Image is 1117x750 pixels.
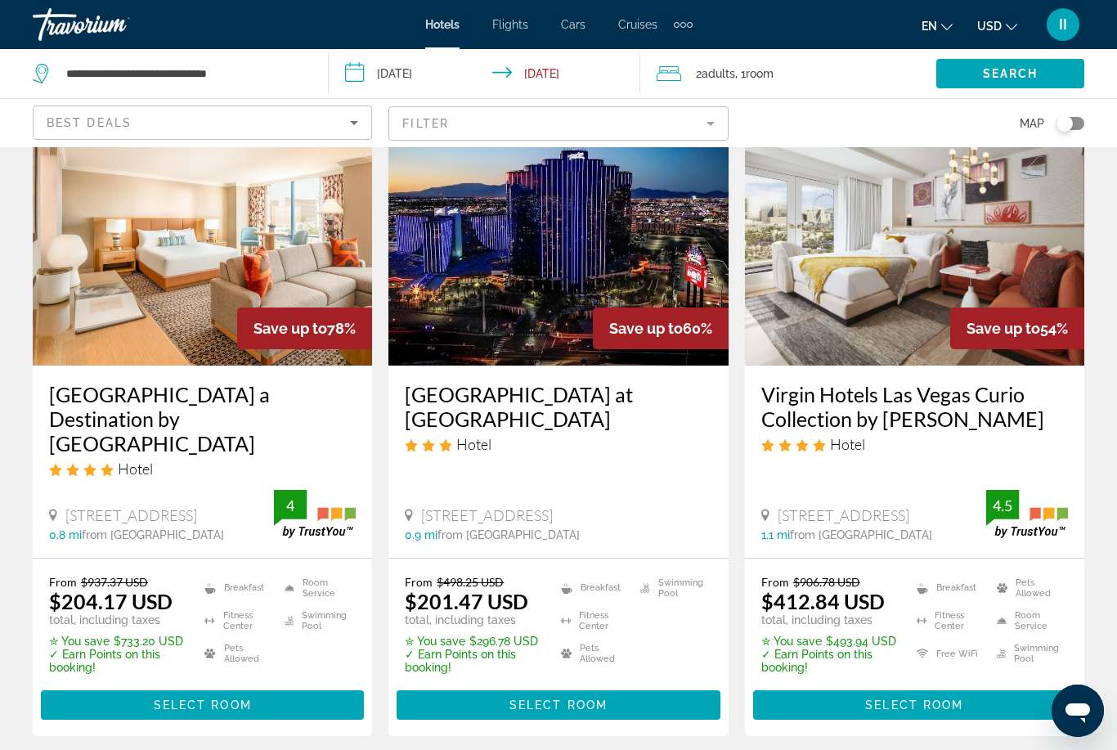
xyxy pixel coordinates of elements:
[922,20,937,33] span: en
[761,435,1068,453] div: 4 star Hotel
[761,635,822,648] span: ✮ You save
[456,435,491,453] span: Hotel
[397,690,720,720] button: Select Room
[908,609,988,633] li: Fitness Center
[405,435,711,453] div: 3 star Hotel
[388,106,728,141] button: Filter
[761,613,896,626] p: total, including taxes
[1042,7,1084,42] button: User Menu
[761,648,896,674] p: ✓ Earn Points on this booking!
[65,506,197,524] span: [STREET_ADDRESS]
[593,308,729,349] div: 60%
[761,635,896,648] p: $493.94 USD
[753,694,1076,712] a: Select Room
[761,575,789,589] span: From
[632,575,711,600] li: Swimming Pool
[405,382,711,431] a: [GEOGRAPHIC_DATA] at [GEOGRAPHIC_DATA]
[986,496,1019,515] div: 4.5
[81,575,148,589] del: $937.37 USD
[1059,16,1067,33] span: II
[237,308,372,349] div: 78%
[397,694,720,712] a: Select Room
[1020,112,1044,135] span: Map
[908,641,988,666] li: Free WiFi
[47,116,132,129] span: Best Deals
[977,14,1017,38] button: Change currency
[989,609,1068,633] li: Room Service
[950,308,1084,349] div: 54%
[405,575,433,589] span: From
[509,698,608,712] span: Select Room
[561,18,585,31] a: Cars
[405,589,528,613] ins: $201.47 USD
[49,528,82,541] span: 0.8 mi
[49,589,173,613] ins: $204.17 USD
[618,18,657,31] span: Cruises
[674,11,693,38] button: Extra navigation items
[274,490,356,538] img: trustyou-badge.svg
[47,113,358,132] mat-select: Sort by
[735,62,774,85] span: , 1
[492,18,528,31] a: Flights
[745,104,1084,366] img: Hotel image
[274,496,307,515] div: 4
[830,435,865,453] span: Hotel
[196,575,276,600] li: Breakfast
[41,690,364,720] button: Select Room
[793,575,860,589] del: $906.78 USD
[49,575,77,589] span: From
[33,104,372,366] img: Hotel image
[702,67,735,80] span: Adults
[778,506,909,524] span: [STREET_ADDRESS]
[640,49,936,98] button: Travelers: 2 adults, 0 children
[405,648,540,674] p: ✓ Earn Points on this booking!
[405,613,540,626] p: total, including taxes
[977,20,1002,33] span: USD
[790,528,932,541] span: from [GEOGRAPHIC_DATA]
[49,648,184,674] p: ✓ Earn Points on this booking!
[609,320,683,337] span: Save up to
[196,609,276,633] li: Fitness Center
[1044,116,1084,131] button: Toggle map
[908,575,988,600] li: Breakfast
[989,641,1068,666] li: Swimming Pool
[154,698,252,712] span: Select Room
[41,694,364,712] a: Select Room
[425,18,460,31] a: Hotels
[421,506,553,524] span: [STREET_ADDRESS]
[986,490,1068,538] img: trustyou-badge.svg
[253,320,327,337] span: Save up to
[118,460,153,478] span: Hotel
[696,62,735,85] span: 2
[276,575,356,600] li: Room Service
[49,635,184,648] p: $733.20 USD
[33,3,196,46] a: Travorium
[967,320,1040,337] span: Save up to
[746,67,774,80] span: Room
[761,382,1068,431] a: Virgin Hotels Las Vegas Curio Collection by [PERSON_NAME]
[276,609,356,633] li: Swimming Pool
[865,698,963,712] span: Select Room
[761,589,885,613] ins: $412.84 USD
[49,460,356,478] div: 4 star Hotel
[761,528,790,541] span: 1.1 mi
[553,609,632,633] li: Fitness Center
[1052,685,1104,737] iframe: Кнопка запуска окна обмена сообщениями
[922,14,953,38] button: Change language
[388,104,728,366] img: Hotel image
[405,635,465,648] span: ✮ You save
[49,382,356,456] a: [GEOGRAPHIC_DATA] a Destination by [GEOGRAPHIC_DATA]
[49,613,184,626] p: total, including taxes
[437,528,580,541] span: from [GEOGRAPHIC_DATA]
[553,575,632,600] li: Breakfast
[553,641,632,666] li: Pets Allowed
[983,67,1038,80] span: Search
